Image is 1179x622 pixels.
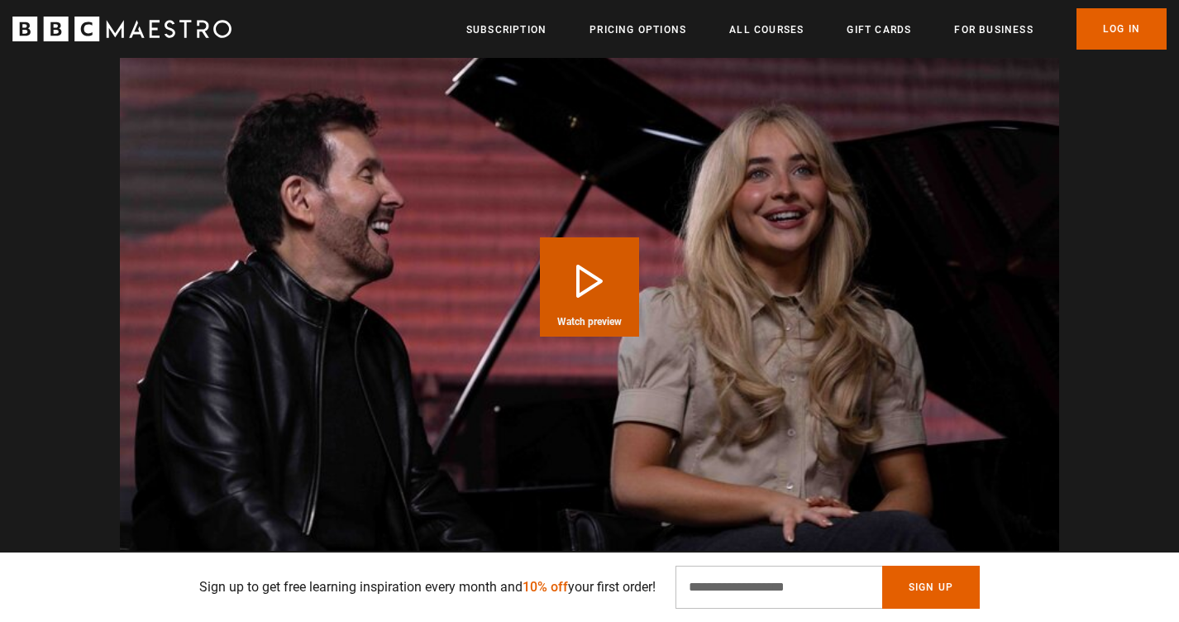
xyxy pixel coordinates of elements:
p: Sign up to get free learning inspiration every month and your first order! [199,577,656,597]
svg: BBC Maestro [12,17,232,41]
a: For business [954,22,1033,38]
button: Play Course overview for Sing Like the Stars with Eric Vetro [540,237,639,337]
video-js: Video Player [120,22,1059,551]
nav: Primary [466,8,1167,50]
a: Log In [1076,8,1167,50]
a: Pricing Options [589,22,686,38]
a: Subscription [466,22,547,38]
a: Gift Cards [847,22,911,38]
span: 10% off [523,579,568,595]
span: Watch preview [557,317,622,327]
button: Sign Up [882,566,980,609]
a: All Courses [729,22,804,38]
